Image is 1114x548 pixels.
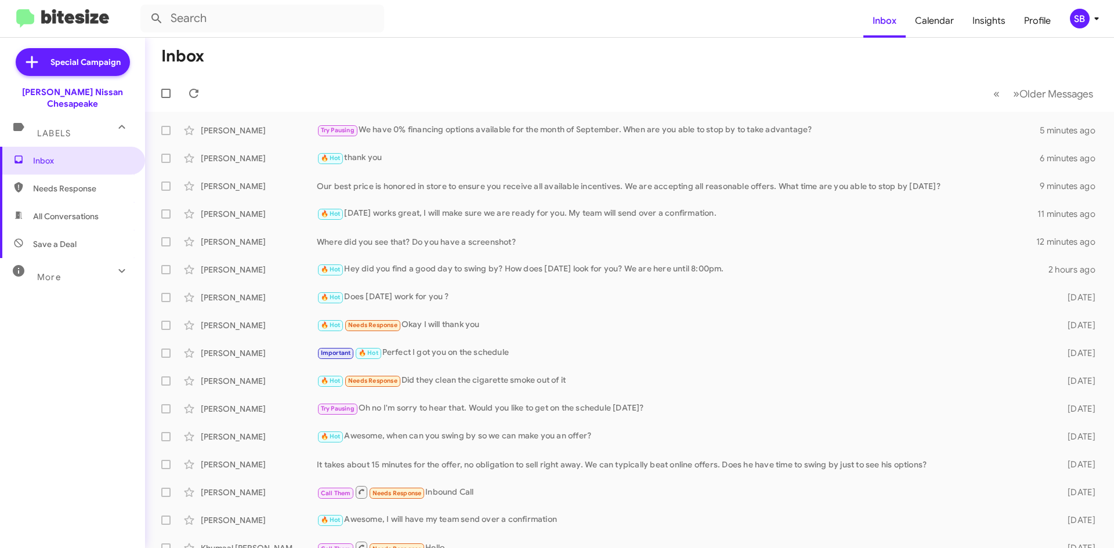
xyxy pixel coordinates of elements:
[993,86,1000,101] span: «
[201,320,317,331] div: [PERSON_NAME]
[1049,320,1105,331] div: [DATE]
[37,128,71,139] span: Labels
[1013,86,1019,101] span: »
[317,346,1049,360] div: Perfect I got you on the schedule
[348,321,397,329] span: Needs Response
[1037,208,1105,220] div: 11 minutes ago
[1036,236,1105,248] div: 12 minutes ago
[321,321,341,329] span: 🔥 Hot
[201,487,317,498] div: [PERSON_NAME]
[37,272,61,282] span: More
[1049,375,1105,387] div: [DATE]
[50,56,121,68] span: Special Campaign
[201,208,317,220] div: [PERSON_NAME]
[321,293,341,301] span: 🔥 Hot
[33,211,99,222] span: All Conversations
[321,433,341,440] span: 🔥 Hot
[201,431,317,442] div: [PERSON_NAME]
[1070,9,1090,28] div: SB
[321,154,341,162] span: 🔥 Hot
[987,82,1100,106] nav: Page navigation example
[1040,125,1105,136] div: 5 minutes ago
[201,375,317,387] div: [PERSON_NAME]
[140,5,384,32] input: Search
[201,292,317,303] div: [PERSON_NAME]
[321,377,341,384] span: 🔥 Hot
[201,180,317,192] div: [PERSON_NAME]
[321,210,341,217] span: 🔥 Hot
[1060,9,1101,28] button: SB
[1006,82,1100,106] button: Next
[1049,459,1105,470] div: [DATE]
[201,459,317,470] div: [PERSON_NAME]
[1049,514,1105,526] div: [DATE]
[1019,88,1093,100] span: Older Messages
[317,485,1049,499] div: Inbound Call
[317,151,1040,165] div: thank you
[317,318,1049,332] div: Okay I will thank you
[317,402,1049,415] div: Oh no I'm sorry to hear that. Would you like to get on the schedule [DATE]?
[16,48,130,76] a: Special Campaign
[359,349,378,357] span: 🔥 Hot
[963,4,1015,38] a: Insights
[321,349,351,357] span: Important
[372,489,422,497] span: Needs Response
[201,236,317,248] div: [PERSON_NAME]
[1049,347,1105,359] div: [DATE]
[986,82,1007,106] button: Previous
[33,183,132,194] span: Needs Response
[201,264,317,275] div: [PERSON_NAME]
[1049,292,1105,303] div: [DATE]
[321,405,355,412] span: Try Pausing
[906,4,963,38] a: Calendar
[317,513,1049,527] div: Awesome, I will have my team send over a confirmation
[1049,403,1105,415] div: [DATE]
[201,153,317,164] div: [PERSON_NAME]
[201,403,317,415] div: [PERSON_NAME]
[348,377,397,384] span: Needs Response
[1015,4,1060,38] a: Profile
[1048,264,1105,275] div: 2 hours ago
[317,124,1040,137] div: We have 0% financing options available for the month of September. When are you able to stop by t...
[1049,431,1105,442] div: [DATE]
[201,125,317,136] div: [PERSON_NAME]
[1049,487,1105,498] div: [DATE]
[317,374,1049,387] div: Did they clean the cigarette smoke out of it
[317,430,1049,443] div: Awesome, when can you swing by so we can make you an offer?
[321,516,341,524] span: 🔥 Hot
[33,238,77,250] span: Save a Deal
[161,47,204,66] h1: Inbox
[863,4,906,38] a: Inbox
[317,236,1036,248] div: Where did you see that? Do you have a screenshot?
[321,489,351,497] span: Call Them
[1040,180,1105,192] div: 9 minutes ago
[1040,153,1105,164] div: 6 minutes ago
[201,514,317,526] div: [PERSON_NAME]
[321,266,341,273] span: 🔥 Hot
[317,263,1048,276] div: Hey did you find a good day to swing by? How does [DATE] look for you? We are here until 8:00pm.
[321,126,355,134] span: Try Pausing
[317,180,1040,192] div: Our best price is honored in store to ensure you receive all available incentives. We are accepti...
[317,207,1037,220] div: [DATE] works great, I will make sure we are ready for you. My team will send over a confirmation.
[33,155,132,166] span: Inbox
[317,459,1049,470] div: It takes about 15 minutes for the offer, no obligation to sell right away. We can typically beat ...
[317,291,1049,304] div: Does [DATE] work for you ?
[201,347,317,359] div: [PERSON_NAME]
